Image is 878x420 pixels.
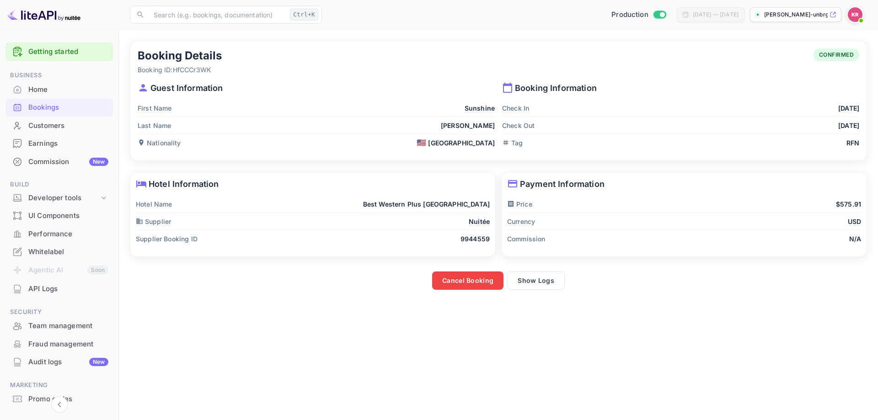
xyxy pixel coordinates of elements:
[5,307,113,317] span: Security
[148,5,286,24] input: Search (e.g. bookings, documentation)
[138,121,171,130] p: Last Name
[441,121,495,130] p: [PERSON_NAME]
[460,234,490,244] p: 9944559
[465,103,495,113] p: Sunshine
[849,234,861,244] p: N/A
[28,229,108,239] div: Performance
[5,70,113,80] span: Business
[848,217,861,226] p: USD
[5,335,113,352] a: Fraud management
[28,211,108,221] div: UI Components
[5,180,113,190] span: Build
[848,7,862,22] img: Kobus Roux
[5,135,113,153] div: Earnings
[5,335,113,353] div: Fraud management
[28,102,108,113] div: Bookings
[5,353,113,370] a: Audit logsNew
[28,157,108,167] div: Commission
[5,243,113,261] div: Whitelabel
[507,271,565,290] button: Show Logs
[611,10,648,20] span: Production
[5,117,113,134] a: Customers
[136,217,171,226] p: Supplier
[5,190,113,206] div: Developer tools
[89,358,108,366] div: New
[507,199,532,209] p: Price
[5,153,113,171] div: CommissionNew
[836,199,861,209] p: $575.91
[417,139,426,147] span: 🇺🇸
[89,158,108,166] div: New
[138,103,172,113] p: First Name
[693,11,739,19] div: [DATE] — [DATE]
[5,243,113,260] a: Whitelabel
[814,51,860,59] span: CONFIRMED
[432,271,503,290] button: Cancel Booking
[5,117,113,135] div: Customers
[28,47,108,57] a: Getting started
[5,81,113,98] a: Home
[5,390,113,407] a: Promo codes
[136,178,490,190] p: Hotel Information
[28,321,108,331] div: Team management
[5,99,113,117] div: Bookings
[502,121,535,130] p: Check Out
[469,217,490,226] p: Nuitée
[5,225,113,243] div: Performance
[5,380,113,390] span: Marketing
[502,82,859,94] p: Booking Information
[608,10,669,20] div: Switch to Sandbox mode
[138,82,495,94] p: Guest Information
[838,121,859,130] p: [DATE]
[51,396,68,413] button: Collapse navigation
[136,199,172,209] p: Hotel Name
[5,317,113,335] div: Team management
[5,81,113,99] div: Home
[28,138,108,149] div: Earnings
[507,234,546,244] p: Commission
[838,103,859,113] p: [DATE]
[5,390,113,408] div: Promo codes
[138,65,222,74] p: Booking ID: HfCCCr3WK
[363,199,490,209] p: Best Western Plus [GEOGRAPHIC_DATA]
[5,207,113,225] div: UI Components
[138,48,222,63] h5: Booking Details
[502,138,523,148] p: Tag
[5,207,113,224] a: UI Components
[28,394,108,404] div: Promo codes
[7,7,80,22] img: LiteAPI logo
[502,103,529,113] p: Check In
[5,353,113,371] div: Audit logsNew
[138,138,181,148] p: Nationality
[417,138,495,148] div: [GEOGRAPHIC_DATA]
[290,9,318,21] div: Ctrl+K
[136,234,198,244] p: Supplier Booking ID
[5,280,113,298] div: API Logs
[846,138,859,148] p: RFN
[5,43,113,61] div: Getting started
[5,280,113,297] a: API Logs
[28,193,99,203] div: Developer tools
[5,317,113,334] a: Team management
[28,247,108,257] div: Whitelabel
[28,85,108,95] div: Home
[28,357,108,367] div: Audit logs
[507,217,535,226] p: Currency
[764,11,828,19] p: [PERSON_NAME]-unbrg.[PERSON_NAME]...
[5,225,113,242] a: Performance
[28,284,108,294] div: API Logs
[28,121,108,131] div: Customers
[28,339,108,350] div: Fraud management
[507,178,861,190] p: Payment Information
[5,153,113,170] a: CommissionNew
[5,99,113,116] a: Bookings
[5,135,113,152] a: Earnings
